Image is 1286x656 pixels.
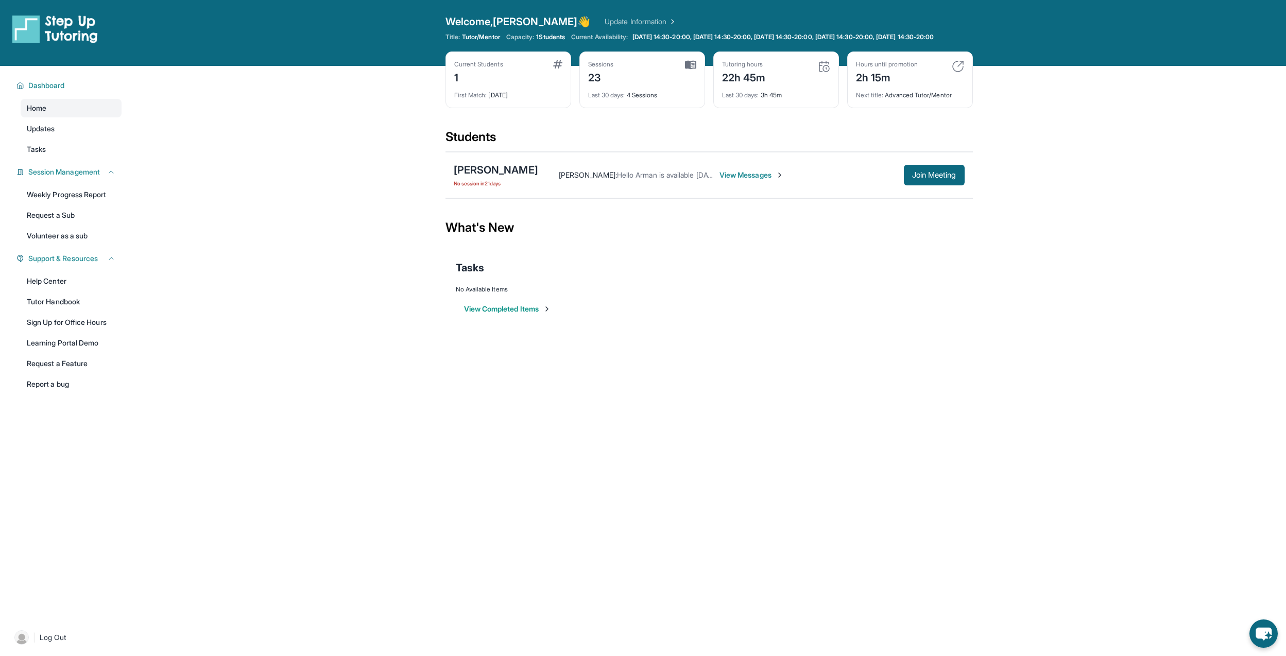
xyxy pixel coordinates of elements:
[24,167,115,177] button: Session Management
[630,33,936,41] a: [DATE] 14:30-20:00, [DATE] 14:30-20:00, [DATE] 14:30-20:00, [DATE] 14:30-20:00, [DATE] 14:30-20:00
[617,170,718,179] span: Hello Arman is available [DATE]
[605,16,677,27] a: Update Information
[571,33,628,41] span: Current Availability:
[12,14,98,43] img: logo
[14,630,29,645] img: user-img
[536,33,565,41] span: 1 Students
[666,16,677,27] img: Chevron Right
[24,80,115,91] button: Dashboard
[856,85,964,99] div: Advanced Tutor/Mentor
[40,632,66,643] span: Log Out
[1249,619,1278,648] button: chat-button
[462,33,500,41] span: Tutor/Mentor
[588,85,696,99] div: 4 Sessions
[445,33,460,41] span: Title:
[454,163,538,177] div: [PERSON_NAME]
[454,91,487,99] span: First Match :
[21,185,122,204] a: Weekly Progress Report
[21,375,122,393] a: Report a bug
[454,85,562,99] div: [DATE]
[722,60,766,68] div: Tutoring hours
[722,68,766,85] div: 22h 45m
[632,33,934,41] span: [DATE] 14:30-20:00, [DATE] 14:30-20:00, [DATE] 14:30-20:00, [DATE] 14:30-20:00, [DATE] 14:30-20:00
[445,205,973,250] div: What's New
[21,272,122,290] a: Help Center
[722,85,830,99] div: 3h 45m
[27,144,46,154] span: Tasks
[21,206,122,225] a: Request a Sub
[553,60,562,68] img: card
[10,626,122,649] a: |Log Out
[776,171,784,179] img: Chevron-Right
[21,313,122,332] a: Sign Up for Office Hours
[559,170,617,179] span: [PERSON_NAME] :
[722,91,759,99] span: Last 30 days :
[28,253,98,264] span: Support & Resources
[445,129,973,151] div: Students
[464,304,551,314] button: View Completed Items
[27,124,55,134] span: Updates
[454,68,503,85] div: 1
[21,140,122,159] a: Tasks
[21,99,122,117] a: Home
[818,60,830,73] img: card
[28,167,100,177] span: Session Management
[445,14,591,29] span: Welcome, [PERSON_NAME] 👋
[33,631,36,644] span: |
[28,80,65,91] span: Dashboard
[856,91,884,99] span: Next title :
[588,60,614,68] div: Sessions
[21,227,122,245] a: Volunteer as a sub
[904,165,965,185] button: Join Meeting
[454,60,503,68] div: Current Students
[21,354,122,373] a: Request a Feature
[21,292,122,311] a: Tutor Handbook
[454,179,538,187] span: No session in 21 days
[588,91,625,99] span: Last 30 days :
[506,33,535,41] span: Capacity:
[27,103,46,113] span: Home
[856,60,918,68] div: Hours until promotion
[456,285,963,294] div: No Available Items
[952,60,964,73] img: card
[719,170,784,180] span: View Messages
[912,172,956,178] span: Join Meeting
[24,253,115,264] button: Support & Resources
[21,119,122,138] a: Updates
[456,261,484,275] span: Tasks
[21,334,122,352] a: Learning Portal Demo
[685,60,696,70] img: card
[856,68,918,85] div: 2h 15m
[588,68,614,85] div: 23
